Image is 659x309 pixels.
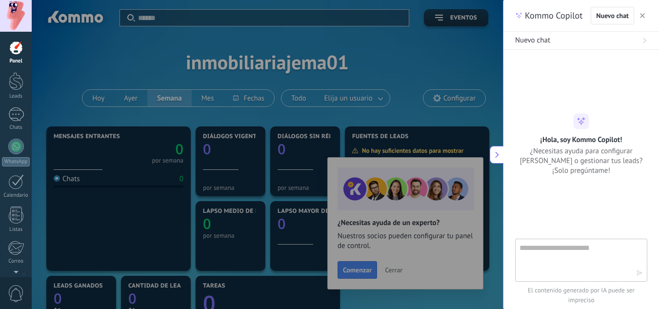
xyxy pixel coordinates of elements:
[2,192,30,199] div: Calendario
[540,135,622,144] h2: ¡Hola, soy Kommo Copilot!
[2,124,30,131] div: Chats
[2,227,30,233] div: Listas
[515,36,550,45] span: Nuevo chat
[525,10,582,21] span: Kommo Copilot
[2,258,30,265] div: Correo
[591,7,634,24] button: Nuevo chat
[515,286,647,305] span: El contenido generado por IA puede ser impreciso
[596,12,629,19] span: Nuevo chat
[2,58,30,64] div: Panel
[515,146,647,175] span: ¿Necesitas ayuda para configurar [PERSON_NAME] o gestionar tus leads? ¡Solo pregúntame!
[2,157,30,166] div: WhatsApp
[503,32,659,50] button: Nuevo chat
[2,93,30,100] div: Leads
